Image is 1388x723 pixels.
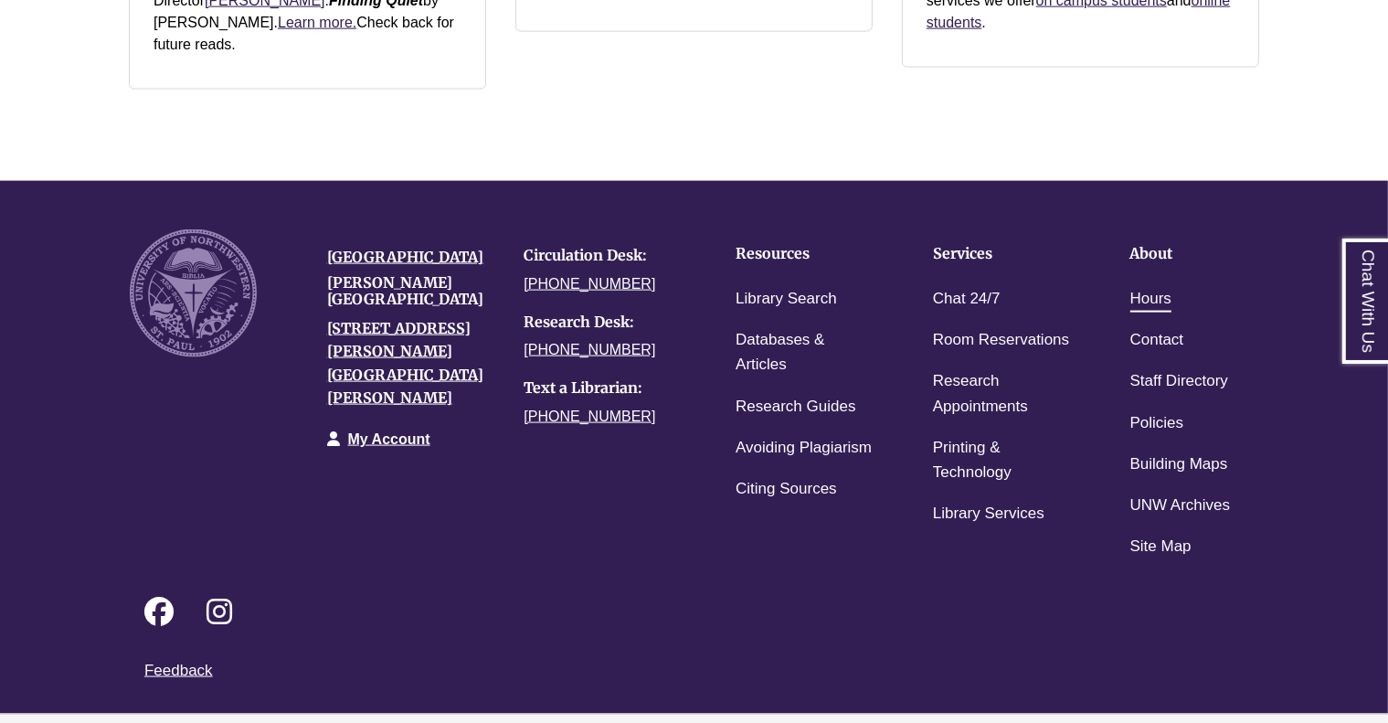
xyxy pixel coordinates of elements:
h4: Circulation Desk: [524,248,694,264]
h4: Research Desk: [524,314,694,331]
a: Printing & Technology [933,435,1074,486]
a: [GEOGRAPHIC_DATA] [327,248,483,266]
h4: About [1130,246,1271,262]
a: Citing Sources [736,476,837,503]
a: Library Search [736,286,837,313]
h4: [PERSON_NAME][GEOGRAPHIC_DATA] [327,275,497,307]
a: Chat 24/7 [933,286,1001,313]
a: Policies [1130,410,1184,437]
a: Site Map [1130,534,1192,560]
a: Contact [1130,327,1184,354]
a: Room Reservations [933,327,1069,354]
img: UNW seal [130,229,257,356]
h4: Services [933,246,1074,262]
h4: Resources [736,246,876,262]
i: Follow on Facebook [144,597,174,626]
a: Staff Directory [1130,368,1228,395]
a: Avoiding Plagiarism [736,435,872,462]
a: [PHONE_NUMBER] [524,409,655,424]
a: [PHONE_NUMBER] [524,276,655,292]
a: Building Maps [1130,452,1228,478]
a: Databases & Articles [736,327,876,378]
i: Follow on Instagram [207,597,232,626]
h4: Text a Librarian: [524,380,694,397]
a: Hours [1130,286,1171,313]
a: Learn more. [278,15,356,30]
a: Library Services [933,501,1044,527]
a: Back to Top [1315,320,1383,345]
a: My Account [348,431,430,447]
a: UNW Archives [1130,493,1231,519]
a: Research Guides [736,394,855,420]
a: Research Appointments [933,368,1074,420]
a: [STREET_ADDRESS][PERSON_NAME][GEOGRAPHIC_DATA][PERSON_NAME] [327,319,483,408]
a: [PHONE_NUMBER] [524,342,655,357]
a: Feedback [144,662,213,679]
